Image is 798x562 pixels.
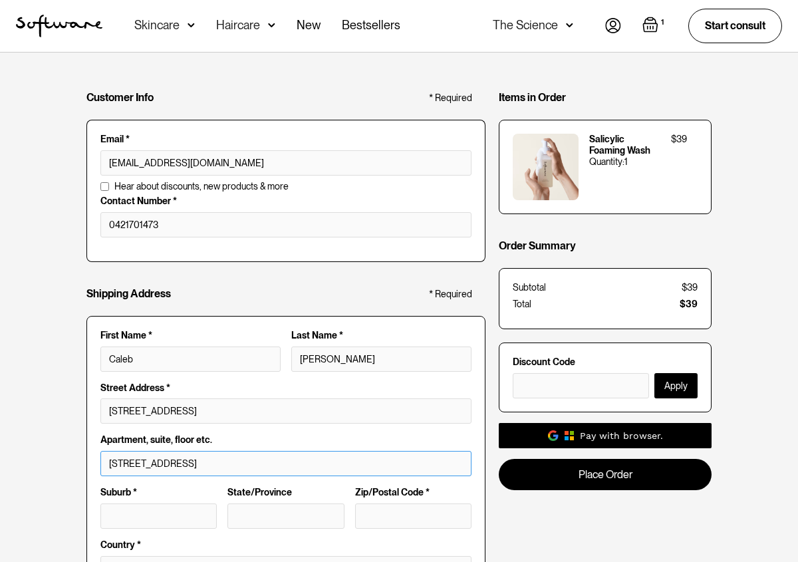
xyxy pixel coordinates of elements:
div: $39 [671,134,687,145]
a: home [16,15,102,37]
div: Pay with browser. [580,429,663,442]
a: Open cart containing 1 items [642,17,667,35]
input: Enter a location [100,398,471,424]
label: State/Province [227,487,344,498]
label: Zip/Postal Code * [355,487,471,498]
img: arrow down [188,19,195,32]
div: 1 [658,17,667,29]
label: Country * [100,539,471,551]
div: Haircare [216,19,260,32]
div: Quantity: [589,156,624,168]
span: Hear about discounts, new products & more [114,181,289,192]
label: Street Address * [100,382,471,394]
label: Suburb * [100,487,217,498]
a: Start consult [688,9,782,43]
label: Apartment, suite, floor etc. [100,434,471,446]
h4: Items in Order [499,91,566,104]
img: arrow down [268,19,275,32]
div: $39 [680,299,698,310]
h4: Order Summary [499,239,576,252]
a: Pay with browser. [499,423,712,448]
h4: Shipping Address [86,287,171,300]
div: 1 [624,156,628,168]
label: First Name * [100,330,281,341]
label: Email * [100,134,471,145]
h4: Customer Info [86,91,154,104]
img: Software Logo [16,15,102,37]
button: Apply Discount [654,373,698,398]
div: $39 [682,282,698,293]
label: Last Name * [291,330,471,341]
label: Discount Code [513,356,698,368]
a: Place Order [499,459,712,490]
label: Contact Number * [100,196,471,207]
div: Total [513,299,531,310]
div: Salicylic Foaming Wash [589,134,660,156]
div: * Required [429,92,472,104]
div: The Science [493,19,558,32]
div: Subtotal [513,282,546,293]
img: arrow down [566,19,573,32]
div: Skincare [134,19,180,32]
div: * Required [429,289,472,300]
input: Hear about discounts, new products & more [100,182,109,191]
